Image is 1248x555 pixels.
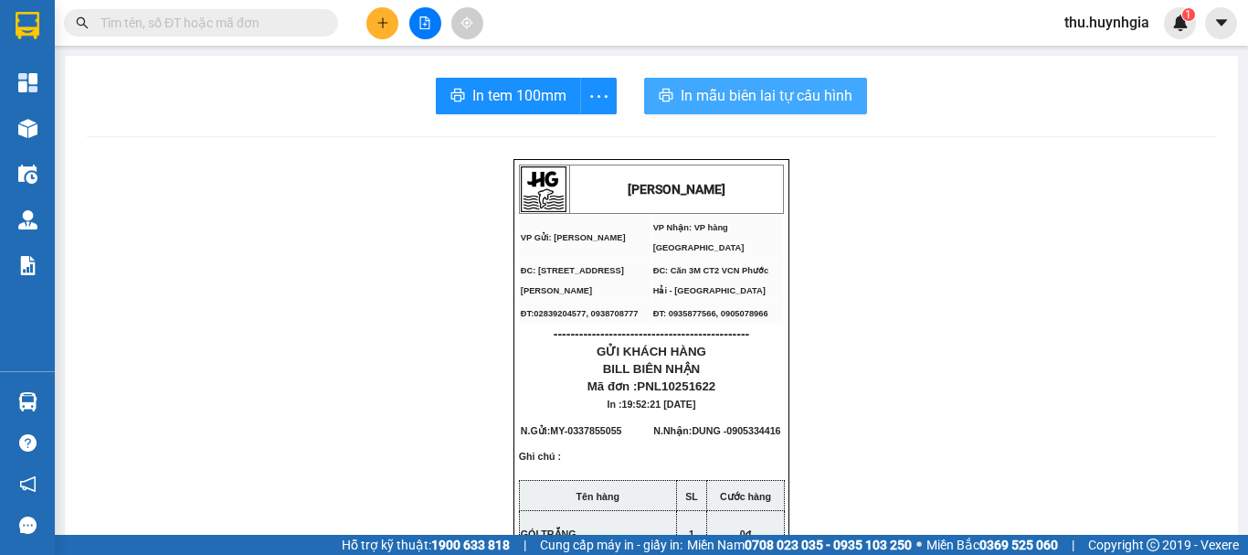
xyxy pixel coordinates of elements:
strong: 0369 525 060 [979,538,1058,552]
span: 1 [689,528,694,539]
span: DUNG - [692,425,780,436]
span: 1 [1185,8,1191,21]
span: ⚪️ [916,541,922,549]
span: Miền Nam [687,535,912,555]
strong: [PERSON_NAME] [628,182,725,197]
img: logo-vxr [16,12,39,39]
span: ĐC: [STREET_ADDRESS][PERSON_NAME] [521,266,624,295]
span: VP Gửi: [PERSON_NAME] [521,233,626,242]
button: printerIn mẫu biên lai tự cấu hình [644,78,867,114]
span: notification [19,475,37,493]
span: more [581,85,616,108]
img: warehouse-icon [18,392,37,411]
span: In : [608,399,696,410]
button: more [580,78,617,114]
button: file-add [409,7,441,39]
button: caret-down [1205,7,1237,39]
img: warehouse-icon [18,119,37,138]
img: icon-new-feature [1172,15,1189,31]
button: printerIn tem 100mm [436,78,581,114]
span: 0905334416 [726,425,780,436]
strong: Cước hàng [720,491,771,502]
span: | [524,535,526,555]
span: - [565,425,622,436]
span: Mã đơn : [587,379,716,393]
strong: 0708 023 035 - 0935 103 250 [745,538,912,552]
img: logo [521,166,566,212]
span: message [19,517,37,534]
span: plus [376,16,389,29]
span: thu.huynhgia [1050,11,1164,34]
div: 0905334416 [175,81,360,107]
span: ĐT: 0935877566, 0905078966 [653,309,768,318]
span: MY [550,425,564,436]
span: 0337855055 [567,425,621,436]
span: Hỗ trợ kỹ thuật: [342,535,510,555]
strong: Tên hàng [576,491,619,502]
span: BILL BIÊN NHẬN [603,362,701,376]
div: 0337855055 [16,79,162,104]
img: warehouse-icon [18,210,37,229]
div: DUNG [175,59,360,81]
span: printer [450,88,465,105]
span: Miền Bắc [926,535,1058,555]
span: Chưa thu [172,118,238,137]
span: copyright [1147,539,1159,551]
span: 0đ [740,528,751,539]
span: VP Nhận: VP hàng [GEOGRAPHIC_DATA] [653,223,745,252]
span: caret-down [1213,15,1230,31]
button: plus [366,7,398,39]
div: MY [16,57,162,79]
input: Tìm tên, số ĐT hoặc mã đơn [100,13,316,33]
span: file-add [418,16,431,29]
span: printer [659,88,673,105]
span: In tem 100mm [472,84,566,107]
sup: 1 [1182,8,1195,21]
img: dashboard-icon [18,73,37,92]
span: ĐT:02839204577, 0938708777 [521,309,639,318]
span: N.Nhận: [653,425,780,436]
div: [PERSON_NAME] [16,16,162,57]
img: solution-icon [18,256,37,275]
span: N.Gửi: [521,425,622,436]
span: ĐC: Căn 3M CT2 VCN Phước Hải - [GEOGRAPHIC_DATA] [653,266,769,295]
span: question-circle [19,434,37,452]
span: aim [460,16,473,29]
span: Nhận: [175,17,218,37]
span: GỬI KHÁCH HÀNG [597,345,706,358]
span: | [1072,535,1074,555]
span: GÓI TRẮNG [521,528,576,539]
button: aim [451,7,483,39]
span: Cung cấp máy in - giấy in: [540,535,682,555]
strong: 1900 633 818 [431,538,510,552]
span: PNL10251622 [637,379,715,393]
span: In mẫu biên lai tự cấu hình [681,84,852,107]
span: 19:52:21 [DATE] [622,399,696,410]
span: ---------------------------------------------- [554,326,749,341]
span: Gửi: [16,16,44,35]
span: Ghi chú : [519,451,561,476]
div: VP hàng [GEOGRAPHIC_DATA] [175,16,360,59]
strong: SL [685,491,698,502]
img: warehouse-icon [18,165,37,184]
span: search [76,16,89,29]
